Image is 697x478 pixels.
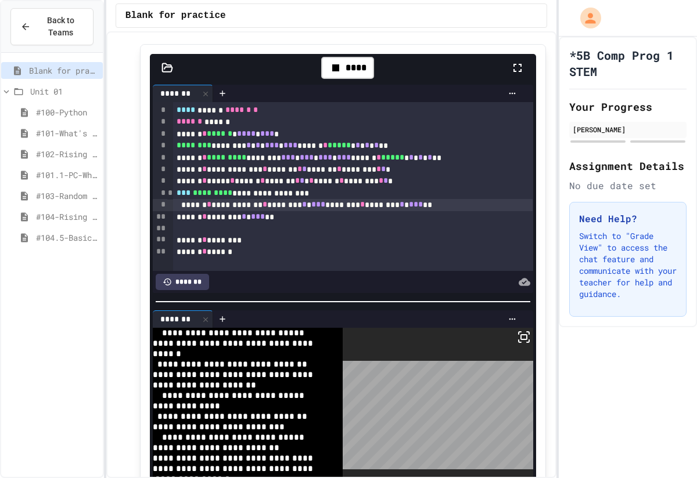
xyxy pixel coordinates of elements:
[36,148,98,160] span: #102-Rising Sun
[38,15,84,39] span: Back to Teams
[10,8,94,45] button: Back to Teams
[29,64,98,77] span: Blank for practice
[36,106,98,118] span: #100-Python
[579,230,677,300] p: Switch to "Grade View" to access the chat feature and communicate with your teacher for help and ...
[36,169,98,181] span: #101.1-PC-Where am I?
[569,99,687,115] h2: Your Progress
[569,47,687,79] h1: *5B Comp Prog 1 STEM
[125,9,226,23] span: Blank for practice
[568,5,604,31] div: My Account
[36,211,98,223] span: #104-Rising Sun Plus
[36,190,98,202] span: #103-Random Box
[573,124,683,135] div: [PERSON_NAME]
[36,231,98,244] span: #104.5-Basic Graphics Review
[579,212,677,226] h3: Need Help?
[36,127,98,139] span: #101-What's This ??
[569,179,687,193] div: No due date set
[569,158,687,174] h2: Assignment Details
[30,85,98,97] span: Unit 01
